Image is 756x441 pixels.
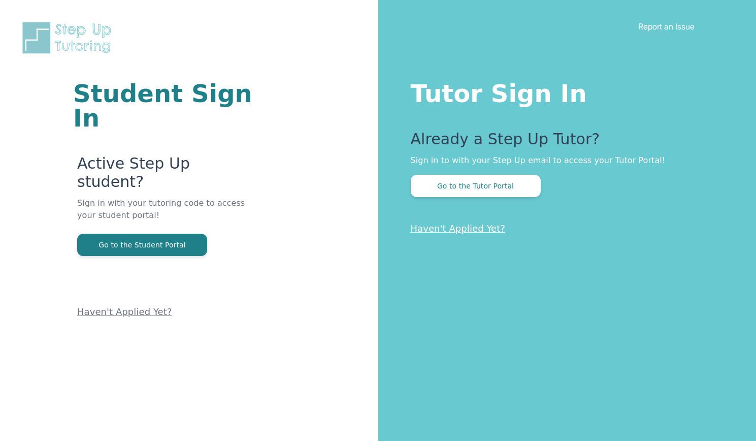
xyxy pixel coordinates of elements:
[411,223,506,234] a: Haven't Applied Yet?
[411,77,716,106] h1: Tutor Sign In
[411,130,716,154] p: Already a Step Up Tutor?
[77,234,207,256] button: Go to the Student Portal
[638,21,695,31] a: Report an Issue
[77,240,207,249] a: Go to the Student Portal
[77,154,256,197] p: Active Step Up student?
[20,20,118,55] img: Step Up Tutoring horizontal logo
[77,306,172,317] a: Haven't Applied Yet?
[73,81,256,130] h1: Student Sign In
[411,154,716,167] p: Sign in to with your Step Up email to access your Tutor Portal!
[77,197,256,234] p: Sign in with your tutoring code to access your student portal!
[411,181,541,191] a: Go to the Tutor Portal
[411,175,541,197] button: Go to the Tutor Portal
